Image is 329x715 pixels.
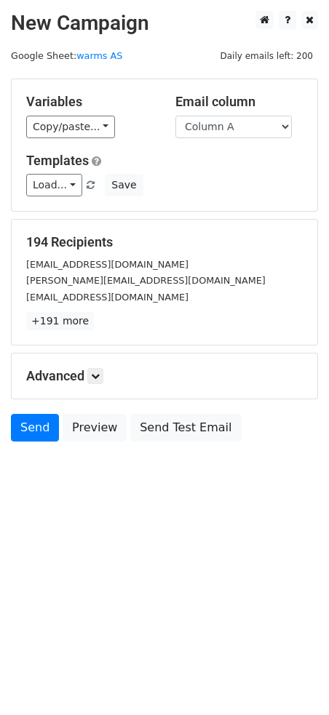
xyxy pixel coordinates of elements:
[11,414,59,442] a: Send
[11,11,318,36] h2: New Campaign
[26,292,189,303] small: [EMAIL_ADDRESS][DOMAIN_NAME]
[175,94,303,110] h5: Email column
[256,645,329,715] iframe: Chat Widget
[215,50,318,61] a: Daily emails left: 200
[26,153,89,168] a: Templates
[76,50,122,61] a: warms AS
[63,414,127,442] a: Preview
[26,174,82,196] a: Load...
[11,50,122,61] small: Google Sheet:
[26,259,189,270] small: [EMAIL_ADDRESS][DOMAIN_NAME]
[26,312,94,330] a: +191 more
[26,94,154,110] h5: Variables
[26,234,303,250] h5: 194 Recipients
[215,48,318,64] span: Daily emails left: 200
[26,368,303,384] h5: Advanced
[26,116,115,138] a: Copy/paste...
[130,414,241,442] a: Send Test Email
[105,174,143,196] button: Save
[26,275,266,286] small: [PERSON_NAME][EMAIL_ADDRESS][DOMAIN_NAME]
